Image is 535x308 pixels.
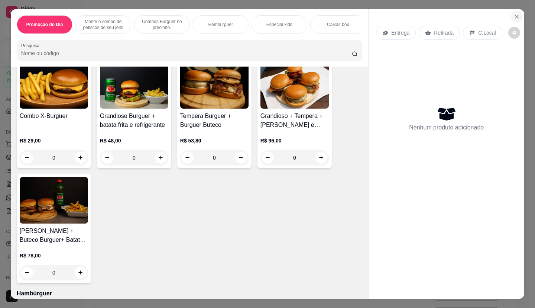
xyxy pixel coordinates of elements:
button: Close [511,11,523,23]
p: Promoção do Dia [26,22,63,28]
p: Nenhum produto adicionado [409,123,484,132]
p: Combos Burguer no precinho. [140,19,184,31]
label: Pesquisa [21,42,42,49]
p: C.Local [478,29,496,36]
h4: Combo X-Burguer [20,112,88,121]
p: R$ 53,80 [180,137,249,144]
p: Especial kids [266,22,292,28]
p: Hambúrguer [17,289,362,298]
p: Caixas box [327,22,349,28]
img: product-image [260,62,329,109]
h4: Grandioso Burguer + batata frita e refrigerante [100,112,168,129]
h4: Grandioso + Tempera + [PERSON_NAME] e [PERSON_NAME] [260,112,329,129]
p: Entrega [391,29,409,36]
img: product-image [20,177,88,224]
p: Hambúrguer [208,22,233,28]
p: R$ 48,00 [100,137,168,144]
p: Retirada [434,29,454,36]
h4: [PERSON_NAME] + Buteco Burguer+ Batata + Refrigerante [20,227,88,244]
h4: Tempera Burguer + Burguer Buteco [180,112,249,129]
img: product-image [180,62,249,109]
img: product-image [20,62,88,109]
p: R$ 96,00 [260,137,329,144]
p: Monte o combo de petiscos do seu jeito [82,19,125,31]
input: Pesquisa [21,49,352,57]
p: R$ 29,00 [20,137,88,144]
p: R$ 78,00 [20,252,88,259]
button: decrease-product-quantity [508,27,520,39]
img: product-image [100,62,168,109]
